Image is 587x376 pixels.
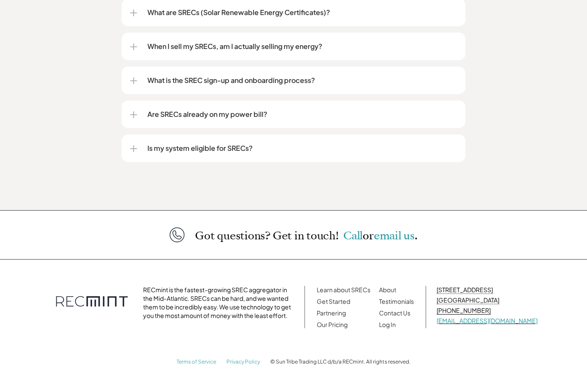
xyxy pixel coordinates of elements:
a: Terms of Service [177,358,216,365]
p: Are SRECs already on my power bill? [147,109,457,119]
span: . [415,228,418,243]
a: Get Started [317,297,350,305]
p: What are SRECs (Solar Renewable Energy Certificates)? [147,7,457,18]
p: Got questions? Get in touch! [195,230,417,241]
a: Partnering [317,309,346,317]
a: Privacy Policy [226,358,260,365]
p: What is the SREC sign-up and onboarding process? [147,75,457,86]
a: Testimonials [379,297,414,305]
p: RECmint is the fastest-growing SREC aggregator in the Mid-Atlantic. SRECs can be hard, and we wan... [143,285,294,320]
span: or [363,228,374,243]
a: Learn about SRECs [317,286,370,293]
a: Call [343,228,363,243]
a: email us [374,228,415,243]
p: © Sun Tribe Trading LLC d/b/a RECmint. All rights reserved. [270,359,410,365]
a: Log In [379,321,396,328]
a: Our Pricing [317,321,348,328]
p: When I sell my SRECs, am I actually selling my energy? [147,41,457,52]
a: About [379,286,396,293]
p: Is my system eligible for SRECs? [147,143,457,153]
a: Contact Us [379,309,410,317]
a: [EMAIL_ADDRESS][DOMAIN_NAME] [437,317,538,324]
